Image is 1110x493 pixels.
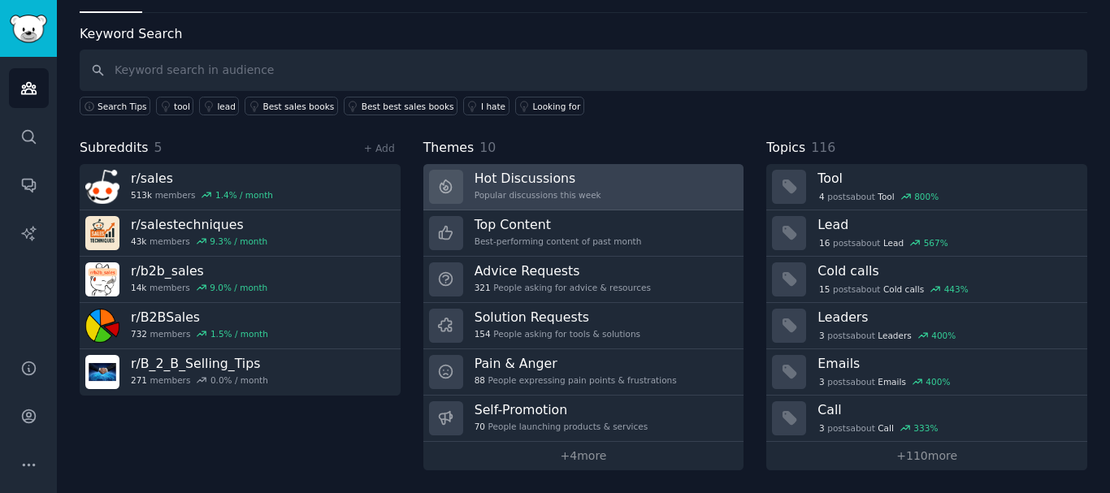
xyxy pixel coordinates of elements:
[481,101,505,112] div: I hate
[475,355,677,372] h3: Pain & Anger
[811,140,835,155] span: 116
[131,328,147,339] span: 732
[80,257,401,303] a: r/b2b_sales14kmembers9.0% / month
[819,237,830,249] span: 16
[533,101,581,112] div: Looking for
[475,282,651,293] div: People asking for advice & resources
[156,97,193,115] a: tool
[475,309,640,326] h3: Solution Requests
[210,282,267,293] div: 9.0 % / month
[475,189,601,201] div: Popular discussions this week
[766,349,1087,396] a: Emails3postsaboutEmails400%
[80,26,182,41] label: Keyword Search
[475,421,648,432] div: People launching products & services
[131,262,267,279] h3: r/ b2b_sales
[817,309,1076,326] h3: Leaders
[199,97,239,115] a: lead
[463,97,509,115] a: I hate
[817,170,1076,187] h3: Tool
[475,328,491,339] span: 154
[475,328,640,339] div: People asking for tools & solutions
[131,282,146,293] span: 14k
[131,374,268,386] div: members
[85,216,119,250] img: salestechniques
[817,189,940,204] div: post s about
[423,210,744,257] a: Top ContentBest-performing content of past month
[85,355,119,389] img: B_2_B_Selling_Tips
[85,309,119,343] img: B2BSales
[924,237,948,249] div: 567 %
[131,309,268,326] h3: r/ B2BSales
[817,401,1076,418] h3: Call
[817,282,969,296] div: post s about
[944,283,969,295] div: 443 %
[362,101,454,112] div: Best best sales books
[423,164,744,210] a: Hot DiscussionsPopular discussions this week
[475,236,642,247] div: Best-performing content of past month
[878,422,894,434] span: Call
[80,349,401,396] a: r/B_2_B_Selling_Tips271members0.0% / month
[475,216,642,233] h3: Top Content
[131,236,146,247] span: 43k
[10,15,47,43] img: GummySearch logo
[883,283,924,295] span: Cold calls
[766,442,1087,470] a: +110more
[878,330,911,341] span: Leaders
[817,421,939,435] div: post s about
[131,328,268,339] div: members
[883,237,904,249] span: Lead
[80,50,1087,91] input: Keyword search in audience
[475,170,601,187] h3: Hot Discussions
[475,401,648,418] h3: Self-Promotion
[423,257,744,303] a: Advice Requests321People asking for advice & resources
[817,328,957,343] div: post s about
[344,97,457,115] a: Best best sales books
[154,140,163,155] span: 5
[210,374,268,386] div: 0.0 % / month
[817,216,1076,233] h3: Lead
[766,396,1087,442] a: Call3postsaboutCall333%
[479,140,496,155] span: 10
[423,349,744,396] a: Pain & Anger88People expressing pain points & frustrations
[80,164,401,210] a: r/sales513kmembers1.4% / month
[878,191,894,202] span: Tool
[80,138,149,158] span: Subreddits
[475,282,491,293] span: 321
[819,376,825,387] span: 3
[85,170,119,204] img: sales
[515,97,584,115] a: Looking for
[131,374,147,386] span: 271
[819,330,825,341] span: 3
[817,355,1076,372] h3: Emails
[245,97,337,115] a: Best sales books
[423,138,475,158] span: Themes
[475,374,677,386] div: People expressing pain points & frustrations
[131,355,268,372] h3: r/ B_2_B_Selling_Tips
[364,143,395,154] a: + Add
[85,262,119,296] img: b2b_sales
[931,330,956,341] div: 400 %
[80,97,150,115] button: Search Tips
[131,282,267,293] div: members
[131,170,273,187] h3: r/ sales
[766,210,1087,257] a: Lead16postsaboutLead567%
[131,236,267,247] div: members
[817,236,949,250] div: post s about
[914,191,939,202] div: 800 %
[766,138,805,158] span: Topics
[131,189,273,201] div: members
[475,374,485,386] span: 88
[817,374,952,389] div: post s about
[913,422,938,434] div: 333 %
[766,257,1087,303] a: Cold calls15postsaboutCold calls443%
[80,210,401,257] a: r/salestechniques43kmembers9.3% / month
[174,101,190,112] div: tool
[766,164,1087,210] a: Tool4postsaboutTool800%
[926,376,950,387] div: 400 %
[475,421,485,432] span: 70
[878,376,906,387] span: Emails
[215,189,273,201] div: 1.4 % / month
[819,283,830,295] span: 15
[423,396,744,442] a: Self-Promotion70People launching products & services
[98,101,147,112] span: Search Tips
